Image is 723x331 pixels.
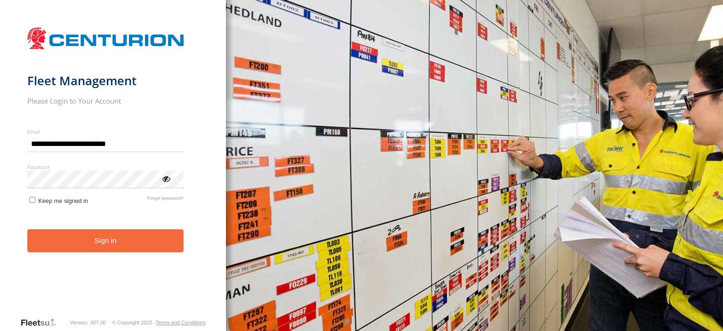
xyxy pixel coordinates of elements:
[27,96,184,105] h2: Please Login to Your Account
[38,197,88,204] span: Keep me signed in
[27,229,184,252] button: Sign in
[27,128,184,135] label: Email
[70,320,106,325] div: Version: 307.00
[27,26,184,50] img: Centurion Transport
[27,23,199,317] form: main
[27,163,184,170] label: Password
[147,195,184,204] a: Forgot password?
[161,174,170,183] div: ViewPassword
[156,320,206,325] a: Terms and Conditions
[20,318,64,327] a: Visit our Website
[27,73,184,89] h1: Fleet Management
[29,197,35,203] input: Keep me signed in
[112,320,206,325] div: © Copyright 2025 -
